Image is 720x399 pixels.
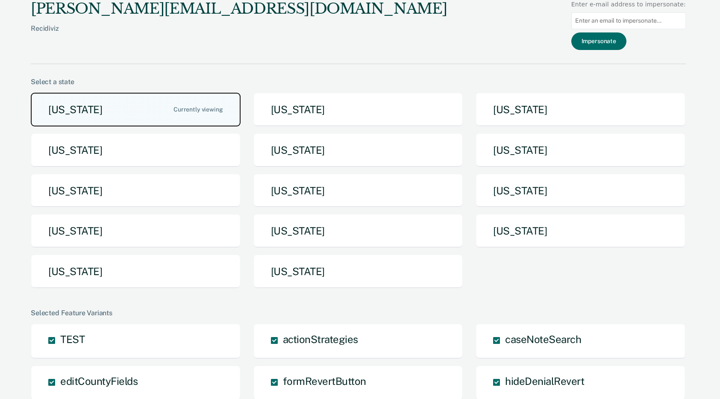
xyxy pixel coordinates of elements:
[476,174,685,208] button: [US_STATE]
[253,93,463,126] button: [US_STATE]
[476,133,685,167] button: [US_STATE]
[253,214,463,248] button: [US_STATE]
[505,375,584,387] span: hideDenialRevert
[31,255,241,288] button: [US_STATE]
[505,333,581,345] span: caseNoteSearch
[283,333,358,345] span: actionStrategies
[60,333,85,345] span: TEST
[31,24,447,46] div: Recidiviz
[31,78,686,86] div: Select a state
[60,375,138,387] span: editCountyFields
[31,133,241,167] button: [US_STATE]
[253,133,463,167] button: [US_STATE]
[31,214,241,248] button: [US_STATE]
[31,309,686,317] div: Selected Feature Variants
[476,214,685,248] button: [US_STATE]
[31,93,241,126] button: [US_STATE]
[476,93,685,126] button: [US_STATE]
[253,174,463,208] button: [US_STATE]
[571,32,626,50] button: Impersonate
[31,174,241,208] button: [US_STATE]
[571,12,686,29] input: Enter an email to impersonate...
[253,255,463,288] button: [US_STATE]
[283,375,366,387] span: formRevertButton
